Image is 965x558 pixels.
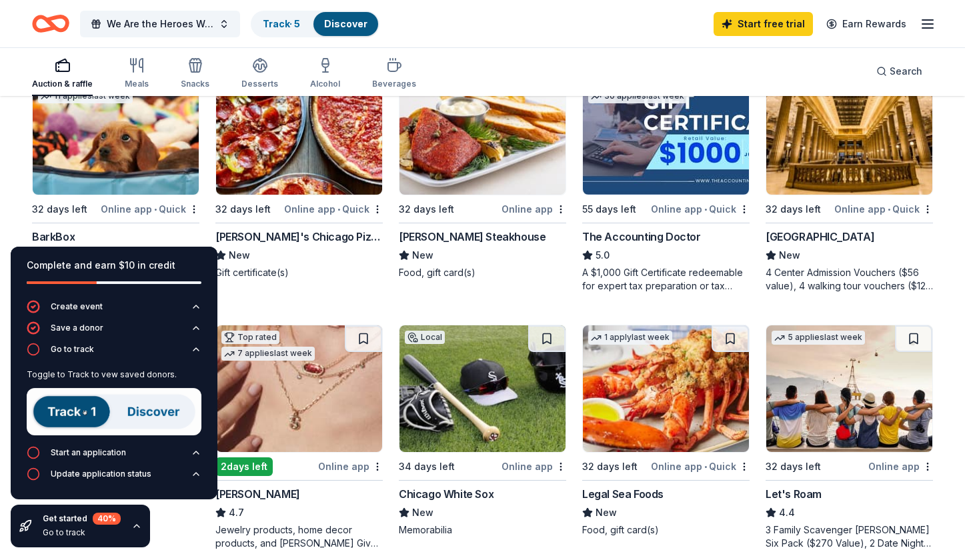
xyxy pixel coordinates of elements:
div: 32 days left [32,201,87,217]
button: Go to track [27,343,201,364]
div: 7 applies last week [221,347,315,361]
a: Discover [324,18,367,29]
div: Go to track [51,344,94,355]
span: 4.4 [779,505,795,521]
div: Go to track [43,527,121,538]
a: Image for Perry's Steakhouse32 days leftOnline app[PERSON_NAME] SteakhouseNewFood, gift card(s) [399,67,566,279]
button: Search [866,58,933,85]
button: Update application status [27,467,201,489]
button: Snacks [181,52,209,96]
a: Start free trial [714,12,813,36]
div: Food, gift card(s) [582,523,750,537]
span: • [888,204,890,215]
div: [PERSON_NAME] Steakhouse [399,229,546,245]
div: BarkBox [32,229,75,245]
button: Desserts [241,52,278,96]
div: Online app [502,458,566,475]
div: Get started [43,513,121,525]
div: 2 days left [215,457,273,476]
div: Create event [51,301,103,312]
div: Chicago White Sox [399,486,494,502]
div: 11 applies last week [38,89,133,103]
a: Image for Georgio's Chicago Pizzeria & PubLocal32 days leftOnline app•Quick[PERSON_NAME]'s Chicag... [215,67,383,279]
a: Image for Kendra ScottTop rated7 applieslast week2days leftOnline app[PERSON_NAME]4.7Jewelry prod... [215,325,383,550]
a: Image for Legal Sea Foods1 applylast week32 days leftOnline app•QuickLegal Sea FoodsNewFood, gift... [582,325,750,537]
div: 32 days left [766,459,821,475]
div: Let's Roam [766,486,822,502]
span: We Are the Heroes We've Been Waiting For [107,16,213,32]
div: Online app [502,201,566,217]
span: New [229,247,250,263]
img: Image for Georgio's Chicago Pizzeria & Pub [216,68,382,195]
div: Alcohol [310,79,340,89]
div: Go to track [27,364,201,446]
div: Online app Quick [284,201,383,217]
span: • [337,204,340,215]
div: 30 applies last week [588,89,687,103]
button: Alcohol [310,52,340,96]
div: 1 apply last week [588,331,672,345]
div: 5 applies last week [772,331,865,345]
img: Image for Kendra Scott [216,325,382,452]
img: Image for Legal Sea Foods [583,325,749,452]
div: Food, gift card(s) [399,266,566,279]
div: Save a donor [51,323,103,333]
button: Create event [27,300,201,321]
span: New [596,505,617,521]
div: Legal Sea Foods [582,486,664,502]
div: Auction & raffle [32,79,93,89]
div: [GEOGRAPHIC_DATA] [766,229,874,245]
div: Toggle to Track to vew saved donors. [27,369,201,380]
span: Search [890,63,922,79]
div: [PERSON_NAME] [215,486,300,502]
div: Online app [318,458,383,475]
div: Local [405,331,445,344]
div: Desserts [241,79,278,89]
div: 40 % [93,513,121,525]
div: 55 days left [582,201,636,217]
div: Top rated [221,331,279,344]
div: Jewelry products, home decor products, and [PERSON_NAME] Gives Back event in-store or online (or ... [215,523,383,550]
img: Image for Let's Roam [766,325,932,452]
img: Track [27,388,201,435]
div: The Accounting Doctor [582,229,701,245]
a: Image for Let's Roam5 applieslast week32 days leftOnline appLet's Roam4.43 Family Scavenger [PERS... [766,325,933,550]
img: Image for Chicago Architecture Center [766,68,932,195]
a: Earn Rewards [818,12,914,36]
div: Online app Quick [834,201,933,217]
span: • [704,461,707,472]
div: Beverages [372,79,416,89]
div: Complete and earn $10 in credit [27,257,201,273]
a: Image for Chicago White SoxLocal34 days leftOnline appChicago White SoxNewMemorabilia [399,325,566,537]
button: Track· 5Discover [251,11,379,37]
div: Meals [125,79,149,89]
div: [PERSON_NAME]'s Chicago Pizzeria & Pub [215,229,383,245]
div: Online app Quick [101,201,199,217]
img: Image for The Accounting Doctor [583,68,749,195]
div: Start an application [51,447,126,458]
div: Online app Quick [651,458,750,475]
div: 32 days left [582,459,638,475]
span: 5.0 [596,247,610,263]
div: 4 Center Admission Vouchers ($56 value), 4 walking tour vouchers ($120 value, includes Center Adm... [766,266,933,293]
div: 32 days left [399,201,454,217]
div: Online app Quick [651,201,750,217]
button: Beverages [372,52,416,96]
div: Update application status [51,469,151,479]
a: Track· 5 [263,18,300,29]
a: Image for The Accounting DoctorTop rated30 applieslast week55 days leftOnline app•QuickThe Accoun... [582,67,750,293]
button: Start an application [27,446,201,467]
a: Home [32,8,69,39]
img: Image for Chicago White Sox [399,325,566,452]
div: 32 days left [215,201,271,217]
div: 3 Family Scavenger [PERSON_NAME] Six Pack ($270 Value), 2 Date Night Scavenger [PERSON_NAME] Two ... [766,523,933,550]
button: Save a donor [27,321,201,343]
img: Image for Perry's Steakhouse [399,68,566,195]
button: Auction & raffle [32,52,93,96]
div: Snacks [181,79,209,89]
button: We Are the Heroes We've Been Waiting For [80,11,240,37]
div: 34 days left [399,459,455,475]
div: 32 days left [766,201,821,217]
span: • [154,204,157,215]
div: A $1,000 Gift Certificate redeemable for expert tax preparation or tax resolution services—recipi... [582,266,750,293]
